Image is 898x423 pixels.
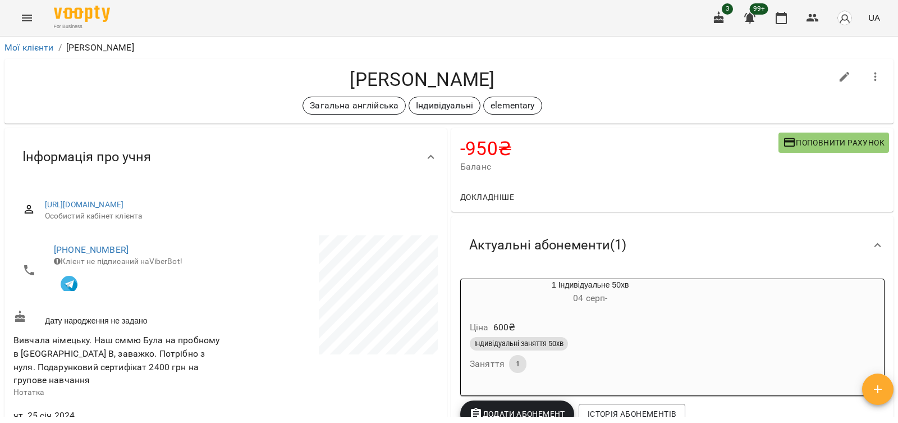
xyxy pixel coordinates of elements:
[310,99,398,112] p: Загальна англійська
[483,97,542,115] div: elementary
[54,23,110,30] span: For Business
[13,4,40,31] button: Menu
[58,41,62,54] li: /
[66,41,134,54] p: [PERSON_NAME]
[588,407,676,421] span: Історія абонементів
[4,128,447,186] div: Інформація про учня
[303,97,406,115] div: Загальна англійська
[13,409,223,422] span: чт, 25 січ 2024
[416,99,473,112] p: Індивідуальні
[11,308,226,329] div: Дату народження не задано
[54,257,182,266] span: Клієнт не підписаний на ViberBot!
[469,236,626,254] span: Актуальні абонементи ( 1 )
[722,3,733,15] span: 3
[460,160,778,174] span: Баланс
[456,187,519,207] button: Докладніше
[460,137,778,160] h4: -950 ₴
[750,3,768,15] span: 99+
[409,97,480,115] div: Індивідуальні
[13,387,223,398] p: Нотатка
[54,6,110,22] img: Voopty Logo
[837,10,853,26] img: avatar_s.png
[864,7,885,28] button: UA
[573,293,607,303] span: 04 серп -
[461,279,720,306] div: 1 Індивідуальне 50хв
[45,211,429,222] span: Особистий кабінет клієнта
[13,335,219,385] span: Вивчала німецьку. Наш сммю Була на пробному в [GEOGRAPHIC_DATA] В, заважко. Потрібно з нуля. Пода...
[469,407,565,421] span: Додати Абонемент
[54,267,84,298] button: Клієнт підписаний на VooptyBot
[778,133,889,153] button: Поповнити рахунок
[4,41,894,54] nav: breadcrumb
[460,190,514,204] span: Докладніше
[22,148,151,166] span: Інформація про учня
[470,320,489,335] h6: Ціна
[509,359,526,369] span: 1
[868,12,880,24] span: UA
[13,68,831,91] h4: [PERSON_NAME]
[470,356,505,372] h6: Заняття
[451,216,894,274] div: Актуальні абонементи(1)
[4,42,54,53] a: Мої клієнти
[461,279,720,386] button: 1 Індивідуальне 50хв04 серп- Ціна600₴Індивідуальні заняття 50хвЗаняття1
[783,136,885,149] span: Поповнити рахунок
[491,99,534,112] p: elementary
[45,200,124,209] a: [URL][DOMAIN_NAME]
[470,339,568,349] span: Індивідуальні заняття 50хв
[61,276,77,293] img: Telegram
[54,244,129,255] a: [PHONE_NUMBER]
[493,321,516,334] p: 600 ₴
